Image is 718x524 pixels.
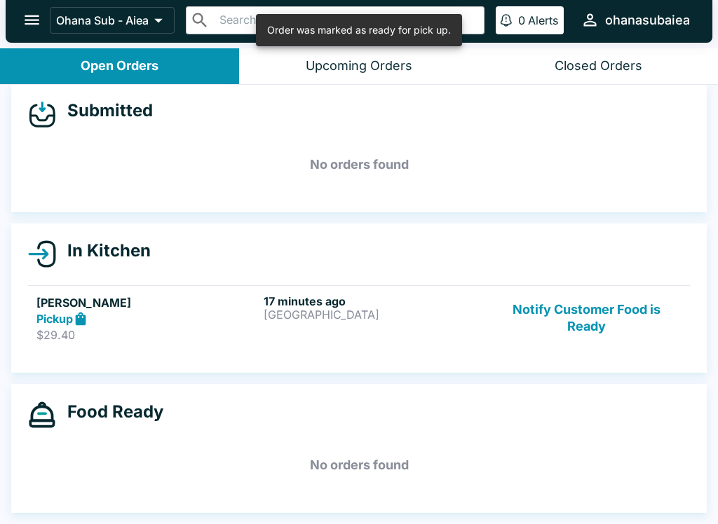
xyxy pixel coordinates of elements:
div: Open Orders [81,58,158,74]
div: Upcoming Orders [306,58,412,74]
h4: Submitted [56,100,153,121]
p: Ohana Sub - Aiea [56,13,149,27]
button: ohanasubaiea [575,5,696,35]
p: $29.40 [36,328,258,342]
h5: No orders found [28,440,690,490]
p: 0 [518,13,525,27]
div: Closed Orders [555,58,642,74]
p: [GEOGRAPHIC_DATA] [264,308,485,321]
h6: 17 minutes ago [264,294,485,308]
p: Alerts [528,13,558,27]
button: Ohana Sub - Aiea [50,7,175,34]
button: open drawer [14,2,50,38]
input: Search orders by name or phone number [215,11,478,30]
button: Notify Customer Food is Ready [492,294,682,343]
a: [PERSON_NAME]Pickup$29.4017 minutes ago[GEOGRAPHIC_DATA]Notify Customer Food is Ready [28,285,690,351]
h4: Food Ready [56,401,163,422]
div: Order was marked as ready for pick up. [267,18,451,42]
strong: Pickup [36,312,73,326]
h4: In Kitchen [56,240,151,261]
h5: No orders found [28,139,690,190]
div: ohanasubaiea [605,12,690,29]
h5: [PERSON_NAME] [36,294,258,311]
